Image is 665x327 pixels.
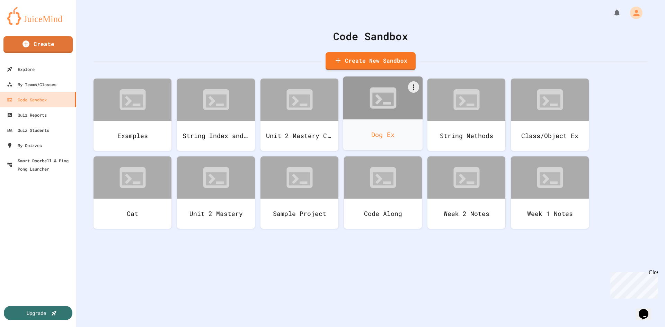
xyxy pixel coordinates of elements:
div: Smart Doorbell & Ping Pong Launcher [7,156,73,173]
iframe: chat widget [636,299,658,320]
div: My Notifications [600,7,623,19]
div: Code Along [344,199,422,229]
a: String Index and Math/Random numbers [177,79,255,151]
div: Code Sandbox [7,96,47,104]
div: Week 2 Notes [427,199,505,229]
img: logo-orange.svg [7,7,69,25]
div: Examples [94,121,171,151]
a: Create [3,36,73,53]
a: Class/Object Ex [511,79,589,151]
a: Cat [94,156,171,229]
a: Week 1 Notes [511,156,589,229]
div: Dog Ex [343,119,423,150]
a: String Methods [427,79,505,151]
a: Create New Sandbox [326,52,416,70]
a: Examples [94,79,171,151]
div: String Methods [427,121,505,151]
div: String Index and Math/Random numbers [177,121,255,151]
div: Unit 2 Mastery [177,199,255,229]
div: Chat with us now!Close [3,3,48,44]
a: Unit 2 Mastery [177,156,255,229]
a: Sample Project [260,156,338,229]
a: Code Along [344,156,422,229]
div: My Quizzes [7,141,42,149]
iframe: chat widget [608,269,658,299]
a: Unit 2 Mastery Check [260,79,338,151]
div: Explore [7,65,35,73]
div: Class/Object Ex [511,121,589,151]
div: Week 1 Notes [511,199,589,229]
div: My Account [623,5,644,21]
div: Sample Project [260,199,338,229]
div: Quiz Students [7,126,49,134]
div: Upgrade [27,309,46,317]
div: Cat [94,199,171,229]
div: Quiz Reports [7,111,47,119]
div: My Teams/Classes [7,80,56,89]
a: Dog Ex [343,76,423,150]
a: Week 2 Notes [427,156,505,229]
div: Code Sandbox [94,28,648,44]
div: Unit 2 Mastery Check [260,121,338,151]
